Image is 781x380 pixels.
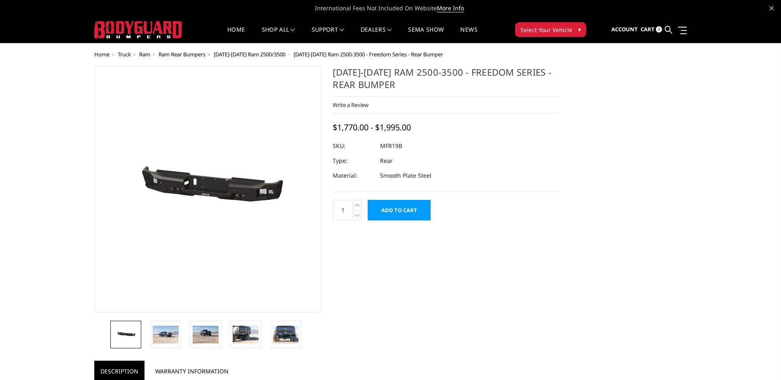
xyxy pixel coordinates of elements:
img: BODYGUARD BUMPERS [94,21,183,38]
span: ▾ [578,25,581,34]
span: Account [611,25,638,33]
img: 2019-2025 Ram 2500-3500 - Freedom Series - Rear Bumper [193,326,219,343]
img: 2019-2025 Ram 2500-3500 - Freedom Series - Rear Bumper [273,326,298,343]
dt: SKU: [333,139,374,153]
h1: [DATE]-[DATE] Ram 2500-3500 - Freedom Series - Rear Bumper [333,66,560,97]
a: 2019-2025 Ram 2500-3500 - Freedom Series - Rear Bumper [94,66,322,313]
img: 2019-2025 Ram 2500-3500 - Freedom Series - Rear Bumper [153,326,179,343]
dt: Type: [333,153,374,168]
dd: Smooth Plate Steel [380,168,431,183]
dd: MFR19B [380,139,402,153]
img: 2019-2025 Ram 2500-3500 - Freedom Series - Rear Bumper [233,326,259,343]
span: Select Your Vehicle [520,25,572,34]
button: Select Your Vehicle [515,22,586,37]
dt: Material: [333,168,374,183]
img: 2019-2025 Ram 2500-3500 - Freedom Series - Rear Bumper [113,329,139,341]
a: Home [94,51,110,58]
a: SEMA Show [408,27,444,43]
a: shop all [262,27,295,43]
a: Dealers [361,27,392,43]
a: More Info [437,4,464,12]
span: $1,770.00 - $1,995.00 [333,122,411,133]
span: [DATE]-[DATE] Ram 2500-3500 - Freedom Series - Rear Bumper [294,51,443,58]
a: Ram [139,51,150,58]
a: Truck [118,51,131,58]
span: 0 [656,26,662,32]
input: Add to Cart [368,200,431,220]
a: Write a Review [333,101,368,109]
dd: Rear [380,153,393,168]
a: Account [611,19,638,41]
a: Home [227,27,245,43]
a: Ram Rear Bumpers [159,51,205,58]
a: Support [312,27,344,43]
a: [DATE]-[DATE] Ram 2500/3500 [214,51,285,58]
img: 2019-2025 Ram 2500-3500 - Freedom Series - Rear Bumper [105,140,310,238]
a: News [460,27,477,43]
span: Cart [641,25,655,33]
a: Cart 0 [641,19,662,41]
